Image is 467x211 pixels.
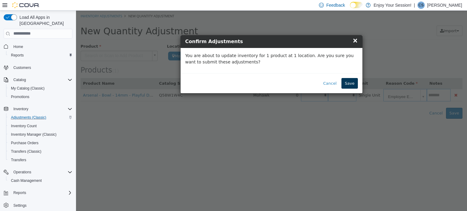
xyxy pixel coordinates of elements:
[11,76,28,83] button: Catalog
[9,148,44,155] a: Transfers (Classic)
[276,26,282,33] span: ×
[9,156,72,164] span: Transfers
[11,86,45,91] span: My Catalog (Classic)
[6,113,75,122] button: Adjustments (Classic)
[244,67,264,78] button: Cancel
[11,64,72,71] span: Customers
[6,93,75,101] button: Promotions
[11,132,57,137] span: Inventory Manager (Classic)
[9,131,59,138] a: Inventory Manager (Classic)
[11,189,72,196] span: Reports
[1,76,75,84] button: Catalog
[414,2,415,9] p: |
[9,85,47,92] a: My Catalog (Classic)
[6,122,75,130] button: Inventory Count
[9,131,72,138] span: Inventory Manager (Classic)
[11,43,72,50] span: Home
[9,122,72,130] span: Inventory Count
[350,2,363,8] input: Dark Mode
[13,170,31,175] span: Operations
[326,2,345,8] span: Feedback
[11,94,29,99] span: Promotions
[9,114,72,121] span: Adjustments (Classic)
[13,107,28,111] span: Inventory
[6,156,75,164] button: Transfers
[6,139,75,147] button: Purchase Orders
[11,149,41,154] span: Transfers (Classic)
[9,177,72,184] span: Cash Management
[13,44,23,49] span: Home
[6,147,75,156] button: Transfers (Classic)
[9,148,72,155] span: Transfers (Classic)
[6,84,75,93] button: My Catalog (Classic)
[9,122,39,130] a: Inventory Count
[9,114,49,121] a: Adjustments (Classic)
[9,52,26,59] a: Reports
[9,93,32,100] a: Promotions
[12,2,40,8] img: Cova
[1,105,75,113] button: Inventory
[9,93,72,100] span: Promotions
[11,168,72,176] span: Operations
[6,130,75,139] button: Inventory Manager (Classic)
[11,115,46,120] span: Adjustments (Classic)
[9,139,41,147] a: Purchase Orders
[9,156,29,164] a: Transfers
[11,76,72,83] span: Catalog
[13,77,26,82] span: Catalog
[1,189,75,197] button: Reports
[11,43,26,50] a: Home
[1,201,75,209] button: Settings
[11,124,37,128] span: Inventory Count
[9,177,44,184] a: Cash Management
[109,42,282,55] p: You are about to update inventory for 1 product at 1 location. Are you sure you want to submit th...
[11,178,42,183] span: Cash Management
[11,202,29,209] a: Settings
[11,189,29,196] button: Reports
[11,158,26,162] span: Transfers
[265,67,282,78] button: Save
[17,14,72,26] span: Load All Apps in [GEOGRAPHIC_DATA]
[9,52,72,59] span: Reports
[11,201,72,209] span: Settings
[9,139,72,147] span: Purchase Orders
[11,141,39,145] span: Purchase Orders
[109,27,282,35] h4: Confirm Adjustments
[11,64,33,71] a: Customers
[11,105,72,113] span: Inventory
[427,2,462,9] p: [PERSON_NAME]
[11,168,34,176] button: Operations
[6,176,75,185] button: Cash Management
[6,51,75,60] button: Reports
[1,63,75,72] button: Customers
[419,2,424,9] span: CS
[11,53,24,58] span: Reports
[9,85,72,92] span: My Catalog (Classic)
[417,2,425,9] div: Ciara Smith
[11,105,31,113] button: Inventory
[13,203,26,208] span: Settings
[1,168,75,176] button: Operations
[1,42,75,51] button: Home
[13,65,31,70] span: Customers
[13,190,26,195] span: Reports
[374,2,412,9] p: Enjoy Your Session!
